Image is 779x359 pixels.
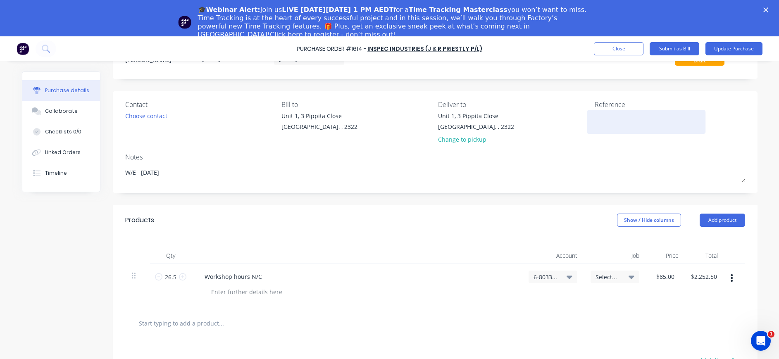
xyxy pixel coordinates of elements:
div: Account [522,247,584,264]
button: Submit as Bill [650,42,699,55]
div: Price [646,247,685,264]
button: Update Purchase [705,42,762,55]
button: Timeline [22,163,100,183]
button: Show / Hide columns [617,214,681,227]
div: Purchase details [45,87,89,94]
div: Notes [125,152,745,162]
div: Total [685,247,724,264]
span: Select... [596,273,620,281]
div: Workshop hours N/C [198,271,269,283]
button: Checklists 0/0 [22,121,100,142]
span: 1 [768,331,774,338]
div: Join us for a you won’t want to miss. Time Tracking is at the heart of every successful project a... [198,6,588,39]
div: Bill to [281,100,432,109]
div: Unit 1, 3 Pippita Close [438,112,514,120]
div: Purchase Order #1614 - [297,45,367,53]
button: Close [594,42,643,55]
b: Time Tracking Masterclass [409,6,507,14]
iframe: Intercom live chat [751,331,771,351]
div: Reference [595,100,745,109]
a: Inspec Industries (J & R Priestly P/L) [367,45,482,53]
div: Job [584,247,646,264]
img: Profile image for Team [178,16,191,29]
div: [GEOGRAPHIC_DATA], , 2322 [281,122,357,131]
div: Choose contact [125,112,167,120]
div: Products [125,215,154,225]
div: Deliver to [438,100,588,109]
div: Timeline [45,169,67,177]
div: [GEOGRAPHIC_DATA], , 2322 [438,122,514,131]
a: Click here to register - don’t miss out! [270,31,395,38]
button: Purchase details [22,80,100,101]
div: Contact [125,100,276,109]
button: Add product [700,214,745,227]
div: Qty [150,247,191,264]
div: Collaborate [45,107,78,115]
div: Change to pickup [438,135,514,144]
span: 6-8033 / Labour Hire [GEOGRAPHIC_DATA] [534,273,558,281]
div: Checklists 0/0 [45,128,81,136]
div: Close [763,7,772,12]
input: Start typing to add a product... [138,315,304,331]
button: Linked Orders [22,142,100,163]
img: Factory [17,43,29,55]
textarea: W/E [DATE] [125,164,745,183]
div: Linked Orders [45,149,81,156]
b: 🎓Webinar Alert: [198,6,260,14]
div: Unit 1, 3 Pippita Close [281,112,357,120]
button: Collaborate [22,101,100,121]
b: LIVE [DATE][DATE] 1 PM AEDT [282,6,393,14]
